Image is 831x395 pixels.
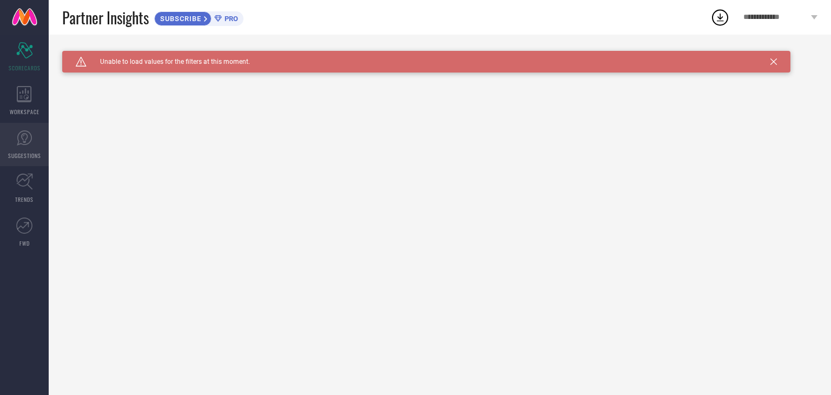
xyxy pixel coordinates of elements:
[62,6,149,29] span: Partner Insights
[62,51,817,60] div: Unable to load filters at this moment. Please try later.
[8,152,41,160] span: SUGGESTIONS
[87,58,250,65] span: Unable to load values for the filters at this moment.
[222,15,238,23] span: PRO
[9,64,41,72] span: SCORECARDS
[10,108,39,116] span: WORKSPACE
[15,195,34,203] span: TRENDS
[710,8,730,27] div: Open download list
[154,9,243,26] a: SUBSCRIBEPRO
[19,239,30,247] span: FWD
[155,15,204,23] span: SUBSCRIBE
